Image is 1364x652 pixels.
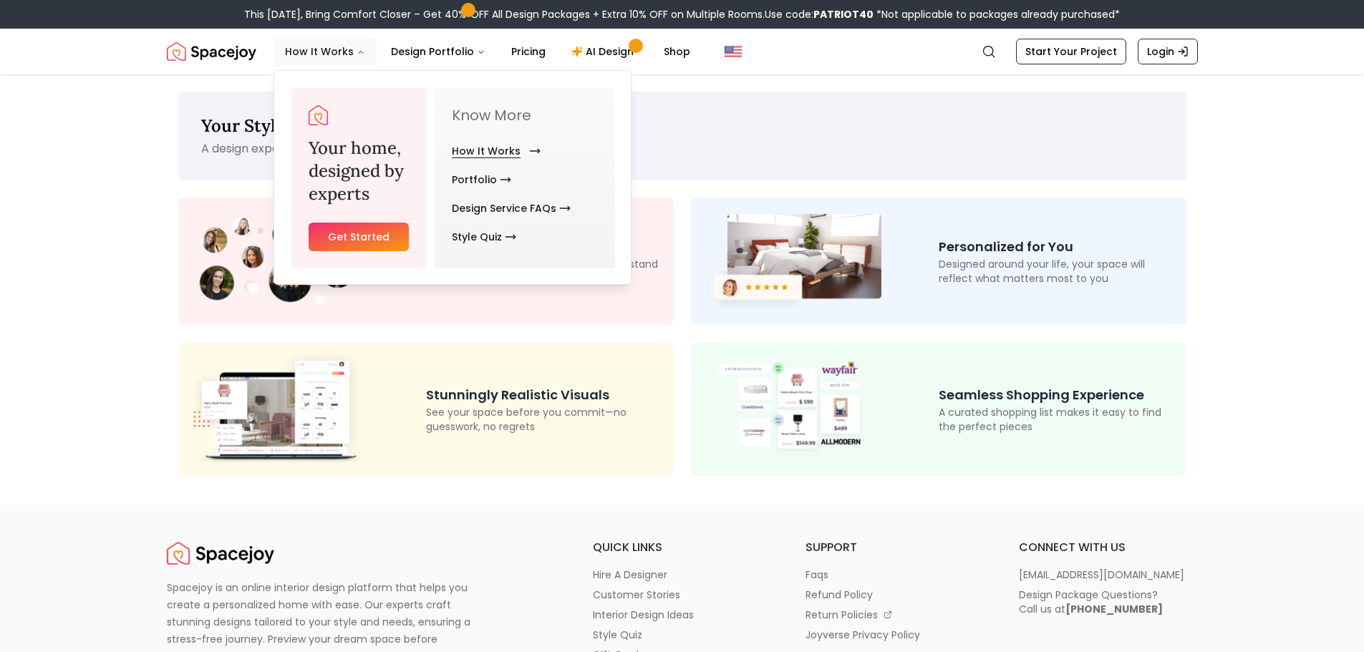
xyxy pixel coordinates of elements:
[874,7,1120,21] span: *Not applicable to packages already purchased*
[452,165,511,194] a: Portfolio
[593,568,772,582] a: hire a designer
[201,140,1164,157] p: A design experience tailored to your style, needs, and the way you live.
[244,7,1120,21] div: This [DATE], Bring Comfort Closer – Get 40% OFF All Design Packages + Extra 10% OFF on Multiple R...
[593,568,667,582] p: hire a designer
[1019,588,1163,616] div: Design Package Questions? Call us at
[274,37,702,66] nav: Main
[1019,568,1198,582] a: [EMAIL_ADDRESS][DOMAIN_NAME]
[190,354,369,464] img: 3D Design
[1019,568,1184,582] p: [EMAIL_ADDRESS][DOMAIN_NAME]
[702,359,881,460] img: Shop Design
[652,37,702,66] a: Shop
[309,137,410,205] h3: Your home, designed by experts
[593,539,772,556] h6: quick links
[939,405,1175,434] p: A curated shopping list makes it easy to find the perfect pieces
[452,137,535,165] a: How It Works
[309,105,329,125] img: Spacejoy Logo
[560,37,649,66] a: AI Design
[806,568,985,582] a: faqs
[702,209,881,313] img: Room Design
[806,588,873,602] p: refund policy
[593,628,772,642] a: style quiz
[309,105,329,125] a: Spacejoy
[452,194,571,223] a: Design Service FAQs
[167,29,1198,74] nav: Global
[593,588,680,602] p: customer stories
[593,608,772,622] a: interior design ideas
[452,105,597,125] p: Know More
[201,115,1164,137] p: Your Style, Thoughtfully Designed
[1016,39,1126,64] a: Start Your Project
[379,37,497,66] button: Design Portfolio
[939,257,1175,286] p: Designed around your life, your space will reflect what matters most to you
[806,539,985,556] h6: support
[939,385,1175,405] p: Seamless Shopping Experience
[1019,588,1198,616] a: Design Package Questions?Call us at[PHONE_NUMBER]
[190,211,369,312] img: Design Experts
[593,628,642,642] p: style quiz
[813,7,874,21] b: PATRIOT40
[1065,602,1163,616] b: [PHONE_NUMBER]
[1019,539,1198,556] h6: connect with us
[500,37,557,66] a: Pricing
[167,37,256,66] a: Spacejoy
[1138,39,1198,64] a: Login
[452,223,516,251] a: Style Quiz
[806,628,920,642] p: joyverse privacy policy
[806,628,985,642] a: joyverse privacy policy
[426,385,662,405] p: Stunningly Realistic Visuals
[806,608,985,622] a: return policies
[593,608,694,622] p: interior design ideas
[167,539,274,568] a: Spacejoy
[806,608,878,622] p: return policies
[725,43,742,60] img: United States
[806,588,985,602] a: refund policy
[939,237,1175,257] p: Personalized for You
[274,71,632,286] div: How It Works
[309,223,410,251] a: Get Started
[765,7,874,21] span: Use code:
[167,539,274,568] img: Spacejoy Logo
[806,568,828,582] p: faqs
[593,588,772,602] a: customer stories
[426,405,662,434] p: See your space before you commit—no guesswork, no regrets
[167,37,256,66] img: Spacejoy Logo
[274,37,377,66] button: How It Works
